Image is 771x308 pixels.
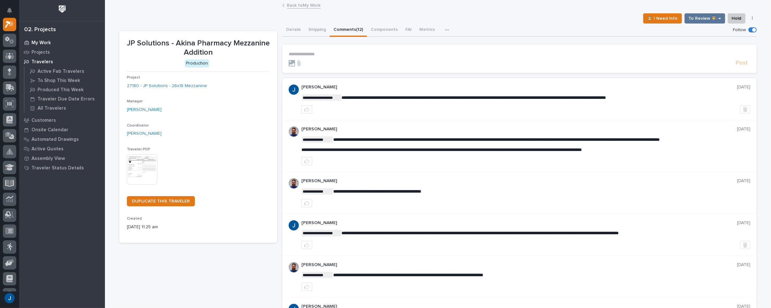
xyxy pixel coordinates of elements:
[289,178,299,188] img: 6hTokn1ETDGPf9BPokIQ
[19,144,105,154] a: Active Quotes
[8,8,16,18] div: Notifications
[689,15,721,22] span: To Review 👨‍🏭 →
[3,291,16,305] button: users-avatar
[38,87,84,93] p: Produced This Week
[301,157,312,165] button: like this post
[38,69,84,74] p: Active Fab Travelers
[127,217,142,221] span: Created
[31,127,68,133] p: Onsite Calendar
[31,146,64,152] p: Active Quotes
[301,262,737,268] p: [PERSON_NAME]
[740,241,750,249] button: Delete post
[19,115,105,125] a: Customers
[31,50,50,55] p: Projects
[737,178,750,184] p: [DATE]
[301,178,737,184] p: [PERSON_NAME]
[19,125,105,134] a: Onsite Calendar
[31,137,79,142] p: Automated Drawings
[289,127,299,137] img: 6hTokn1ETDGPf9BPokIQ
[728,13,746,24] button: Hold
[330,24,367,37] button: Comments (12)
[38,78,80,84] p: To Shop This Week
[24,26,56,33] div: 02. Projects
[19,134,105,144] a: Automated Drawings
[282,24,305,37] button: Details
[367,24,402,37] button: Components
[733,59,750,67] button: Post
[402,24,416,37] button: FAI
[127,196,195,206] a: DUPLICATE THIS TRAVELER
[740,105,750,113] button: Delete post
[19,154,105,163] a: Assembly View
[31,59,53,65] p: Travelers
[31,165,84,171] p: Traveler Status Details
[301,199,312,207] button: like this post
[289,220,299,230] img: ACg8ocIvQgbKnUI1OLQ1VS3mm8sq0p2BVcNzpCu_ubKm4b8z_eaaoA=s96-c
[647,15,678,22] span: ⏳ I Need Info
[289,262,299,272] img: 6hTokn1ETDGPf9BPokIQ
[305,24,330,37] button: Shipping
[737,127,750,132] p: [DATE]
[301,105,312,113] button: like this post
[127,224,270,230] p: [DATE] 11:25 am
[643,13,682,24] button: ⏳ I Need Info
[127,130,162,137] a: [PERSON_NAME]
[287,1,321,9] a: Back toMy Work
[733,27,746,33] p: Follow
[24,94,105,103] a: Traveler Due Date Errors
[38,96,95,102] p: Traveler Due Date Errors
[132,199,190,203] span: DUPLICATE THIS TRAVELER
[127,124,149,127] span: Coordinator
[737,220,750,226] p: [DATE]
[289,85,299,95] img: ACg8ocIvQgbKnUI1OLQ1VS3mm8sq0p2BVcNzpCu_ubKm4b8z_eaaoA=s96-c
[31,156,65,161] p: Assembly View
[24,104,105,113] a: All Travelers
[301,220,737,226] p: [PERSON_NAME]
[38,106,66,111] p: All Travelers
[732,15,741,22] span: Hold
[416,24,439,37] button: Metrics
[127,99,143,103] span: Manager
[185,59,209,67] div: Production
[31,118,56,123] p: Customers
[19,38,105,47] a: My Work
[737,262,750,268] p: [DATE]
[3,4,16,17] button: Notifications
[737,85,750,90] p: [DATE]
[736,59,748,67] span: Post
[127,76,140,79] span: Project
[19,163,105,173] a: Traveler Status Details
[685,13,725,24] button: To Review 👨‍🏭 →
[24,67,105,76] a: Active Fab Travelers
[127,147,150,151] span: Traveler PDF
[19,47,105,57] a: Projects
[301,127,737,132] p: [PERSON_NAME]
[24,85,105,94] a: Produced This Week
[301,283,312,291] button: like this post
[31,40,51,46] p: My Work
[127,39,270,57] p: JP Solutions - Akina Pharmacy Mezzanine Addition
[127,83,207,89] a: 27180 - JP Solutions - 26x18 Mezzanine
[19,57,105,66] a: Travelers
[56,3,68,15] img: Workspace Logo
[301,85,737,90] p: [PERSON_NAME]
[127,106,162,113] a: [PERSON_NAME]
[301,241,312,249] button: like this post
[24,76,105,85] a: To Shop This Week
